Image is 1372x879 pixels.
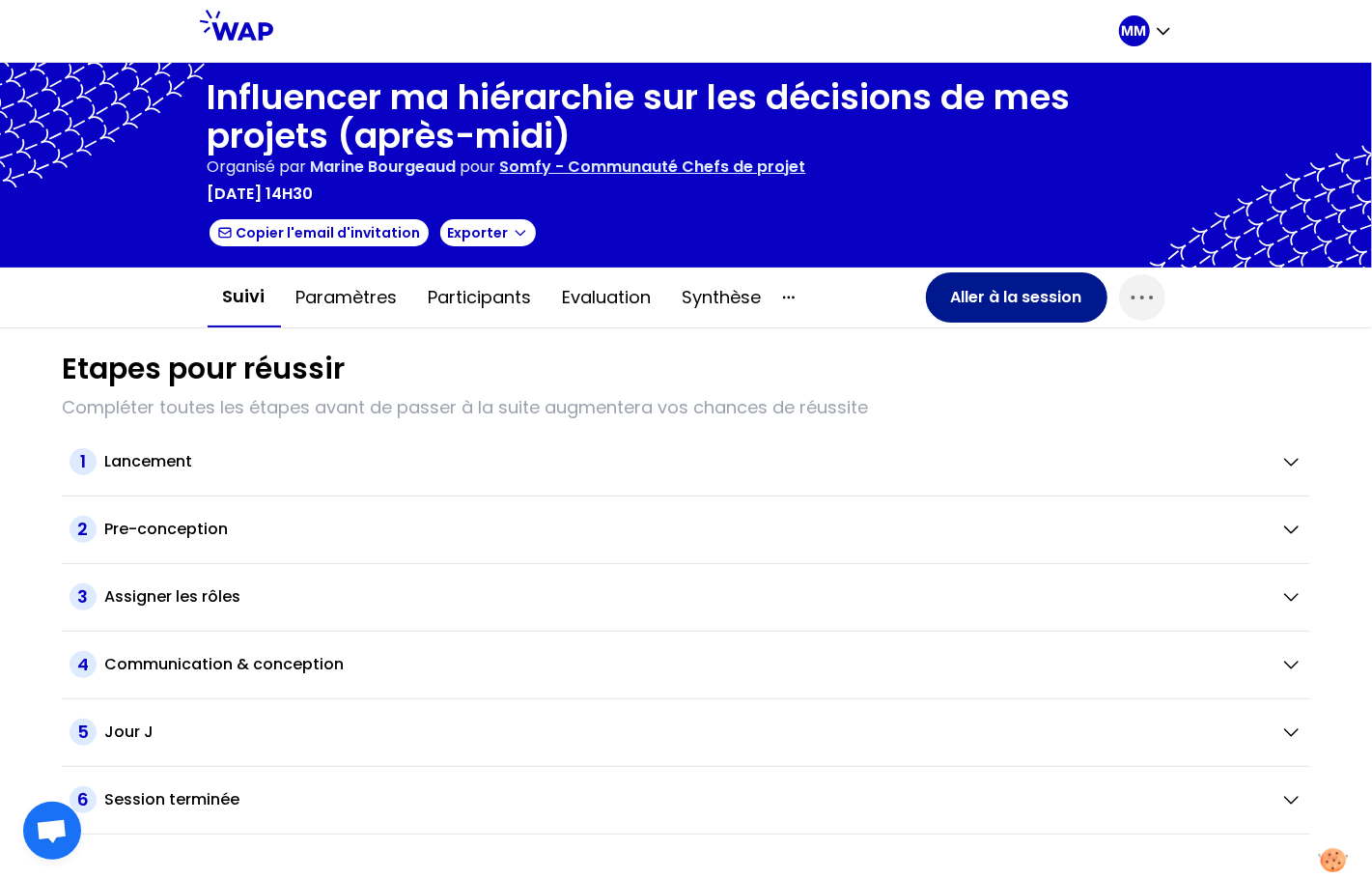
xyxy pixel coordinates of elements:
[62,394,1310,421] p: Compléter toutes les étapes avant de passer à la suite augmentera vos chances de réussite
[104,653,344,676] h2: Communication & conception
[667,269,777,326] button: Synthèse
[438,217,538,248] button: Exporter
[311,156,457,178] span: Marine Bourgeaud
[208,156,307,179] p: Organisé par
[70,583,1302,610] button: 3Assigner les rôles
[104,518,228,541] h2: Pre-conception
[70,448,97,475] span: 1
[1119,15,1173,46] button: MM
[500,156,806,179] p: Somfy - Communauté Chefs de projet
[70,516,1302,543] button: 2Pre-conception
[104,788,239,811] h2: Session terminée
[70,786,1302,813] button: 6Session terminée
[70,651,1302,678] button: 4Communication & conception
[70,786,97,813] span: 6
[70,583,97,610] span: 3
[208,268,281,327] button: Suivi
[104,721,154,744] h2: Jour J
[70,719,97,746] span: 5
[926,272,1107,323] button: Aller à la session
[104,450,192,473] h2: Lancement
[208,217,431,248] button: Copier l'email d'invitation
[413,269,547,326] button: Participants
[281,269,413,326] button: Paramètres
[62,352,345,386] h1: Etapes pour réussir
[461,156,496,179] p: pour
[547,269,667,326] button: Evaluation
[70,516,97,543] span: 2
[208,78,1165,156] h1: Influencer ma hiérarchie sur les décisions de mes projets (après-midi)
[70,719,1302,746] button: 5Jour J
[1122,21,1147,41] p: MM
[70,651,97,678] span: 4
[208,183,314,206] p: [DATE] 14h30
[23,802,81,860] a: Ouvrir le chat
[70,448,1302,475] button: 1Lancement
[104,585,240,609] h2: Assigner les rôles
